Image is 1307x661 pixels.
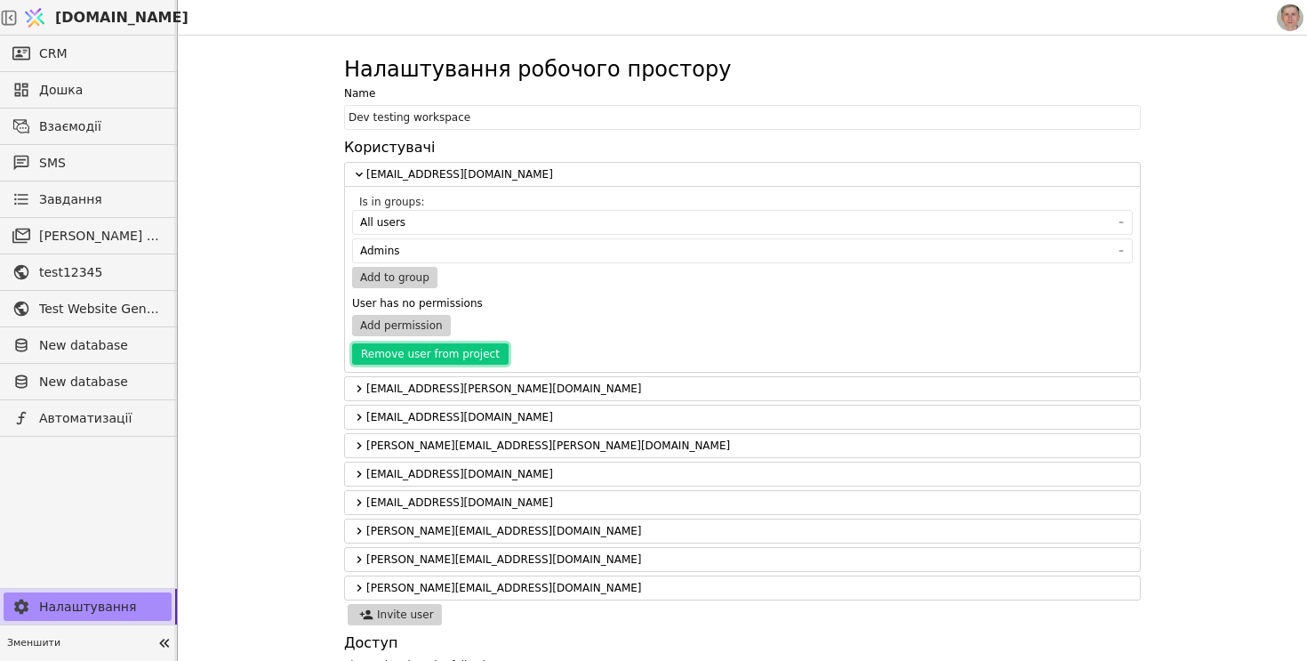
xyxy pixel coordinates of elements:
span: test12345 [39,263,163,282]
img: Logo [21,1,48,35]
a: Завдання [4,185,172,214]
span: Взаємодії [39,117,163,136]
span: [DOMAIN_NAME] [55,7,188,28]
span: New database [39,373,163,391]
a: [PERSON_NAME] розсилки [4,222,172,250]
label: Доступ [344,633,1141,654]
span: [PERSON_NAME][EMAIL_ADDRESS][PERSON_NAME][DOMAIN_NAME] [366,438,1133,454]
span: [EMAIL_ADDRESS][DOMAIN_NAME] [366,466,1133,482]
span: [PERSON_NAME] розсилки [39,227,163,246]
button: Invite user [348,604,442,625]
span: [EMAIL_ADDRESS][DOMAIN_NAME] [366,166,1133,182]
button: Remove user from project [352,343,509,365]
a: Дошка [4,76,172,104]
div: Is in groups: [352,194,1133,210]
div: Admins [360,238,400,263]
a: test12345 [4,258,172,286]
a: New database [4,331,172,359]
img: 1560949290925-CROPPED-IMG_0201-2-.jpg [1277,4,1303,31]
div: All users [360,210,405,235]
span: SMS [39,154,163,173]
span: CRM [39,44,68,63]
a: CRM [4,39,172,68]
a: [DOMAIN_NAME] [18,1,178,35]
span: [EMAIL_ADDRESS][DOMAIN_NAME] [366,409,1133,425]
span: [EMAIL_ADDRESS][DOMAIN_NAME] [366,495,1133,511]
span: New database [39,336,163,355]
a: Test Website General template [4,294,172,323]
label: Користувачі [344,137,1141,158]
span: [PERSON_NAME][EMAIL_ADDRESS][DOMAIN_NAME] [366,580,1133,596]
span: Test Website General template [39,300,163,318]
span: Дошка [39,81,163,100]
span: [PERSON_NAME][EMAIL_ADDRESS][DOMAIN_NAME] [366,552,1133,568]
span: Завдання [39,190,102,209]
span: [PERSON_NAME][EMAIL_ADDRESS][DOMAIN_NAME] [366,523,1133,539]
button: Add to group [352,267,437,288]
span: Налаштування [39,598,163,617]
h1: Налаштування робочого простору [344,53,731,85]
a: Взаємодії [4,112,172,141]
a: Налаштування [4,592,172,621]
label: Name [344,85,1141,101]
a: New database [4,367,172,396]
span: Зменшити [7,636,152,651]
a: Автоматизації [4,404,172,432]
div: User has no permissions [352,295,1133,311]
a: SMS [4,149,172,177]
button: Add permission [352,315,451,336]
span: Автоматизації [39,409,163,428]
span: [EMAIL_ADDRESS][PERSON_NAME][DOMAIN_NAME] [366,381,1133,397]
